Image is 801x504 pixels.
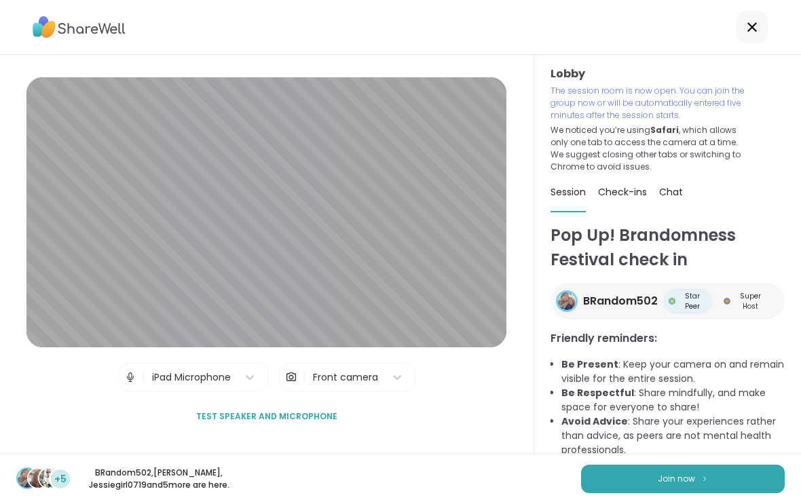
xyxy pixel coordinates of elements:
[561,357,618,371] b: Be Present
[558,292,576,310] img: BRandom502
[18,469,37,488] img: BRandom502
[551,85,746,121] p: The session room is now open. You can join the group now or will be automatically entered five mi...
[659,185,683,199] span: Chat
[561,414,785,457] li: : Share your experiences rather than advice, as peers are not mental health professionals.
[561,386,634,400] b: Be Respectful
[561,386,785,414] li: : Share mindfully, and make space for everyone to share!
[303,364,306,391] span: |
[313,370,378,385] div: Front camera
[551,185,586,199] span: Session
[724,298,730,305] img: Super Host
[142,364,145,391] span: |
[561,414,628,428] b: Avoid Advice
[678,291,707,311] span: Star Peer
[669,298,675,305] img: Star Peer
[29,469,48,488] img: dodi
[551,66,785,82] h3: Lobby
[33,12,126,43] img: ShareWell Logo
[124,364,136,391] img: Microphone
[83,467,235,491] p: BRandom502 , [PERSON_NAME] , Jessiegirl0719 and 5 more are here.
[191,402,343,431] button: Test speaker and microphone
[658,473,695,485] span: Join now
[583,293,658,309] span: BRandom502
[551,223,785,272] h1: Pop Up! Brandomness Festival check in
[561,357,785,386] li: : Keep your camera on and remain visible for the entire session.
[598,185,647,199] span: Check-ins
[733,291,768,311] span: Super Host
[551,124,746,173] p: We noticed you’re using , which allows only one tab to access the camera at a time. We suggest cl...
[54,472,67,486] span: +5
[650,124,679,136] b: Safari
[39,469,58,488] img: Jessiegirl0719
[551,283,785,319] a: BRandom502BRandom502Star PeerStar PeerSuper HostSuper Host
[551,330,785,347] h3: Friendly reminders:
[701,475,709,482] img: ShareWell Logomark
[152,370,231,385] div: iPad Microphone
[285,364,297,391] img: Camera
[581,465,785,493] button: Join now
[196,410,337,423] span: Test speaker and microphone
